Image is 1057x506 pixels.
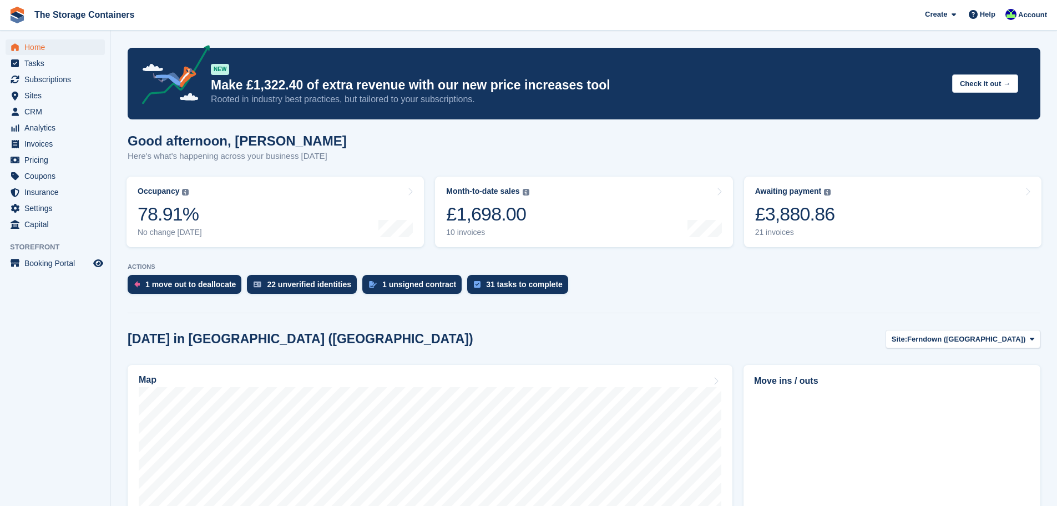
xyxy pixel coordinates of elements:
div: 1 move out to deallocate [145,280,236,289]
a: Awaiting payment £3,880.86 21 invoices [744,177,1041,247]
a: 22 unverified identities [247,275,362,299]
a: menu [6,72,105,87]
span: CRM [24,104,91,119]
a: 31 tasks to complete [467,275,574,299]
span: Home [24,39,91,55]
img: contract_signature_icon-13c848040528278c33f63329250d36e43548de30e8caae1d1a13099fd9432cc5.svg [369,281,377,288]
span: Help [980,9,995,20]
img: icon-info-grey-7440780725fd019a000dd9b08b2336e03edf1995a4989e88bcd33f0948082b44.svg [182,189,189,196]
span: Site: [892,334,907,345]
div: 78.91% [138,203,202,226]
div: 22 unverified identities [267,280,351,289]
span: Storefront [10,242,110,253]
h2: [DATE] in [GEOGRAPHIC_DATA] ([GEOGRAPHIC_DATA]) [128,332,473,347]
a: menu [6,39,105,55]
img: price-adjustments-announcement-icon-8257ccfd72463d97f412b2fc003d46551f7dbcb40ab6d574587a9cd5c0d94... [133,45,210,108]
a: 1 move out to deallocate [128,275,247,299]
span: Tasks [24,56,91,71]
p: Make £1,322.40 of extra revenue with our new price increases tool [211,77,943,93]
div: Occupancy [138,187,179,196]
p: Here's what's happening across your business [DATE] [128,150,347,163]
p: ACTIONS [128,263,1040,270]
div: Month-to-date sales [446,187,519,196]
span: Coupons [24,168,91,184]
span: Sites [24,88,91,103]
img: stora-icon-8386f47178a22dfd0bd8f6a31ec36ba5ce8667c1dd55bd0f319d3a0aa187defe.svg [9,7,26,23]
span: Analytics [24,120,91,136]
div: £1,698.00 [446,203,529,226]
img: icon-info-grey-7440780725fd019a000dd9b08b2336e03edf1995a4989e88bcd33f0948082b44.svg [523,189,529,196]
a: menu [6,56,105,71]
div: 31 tasks to complete [486,280,563,289]
h2: Move ins / outs [754,374,1030,388]
a: menu [6,184,105,200]
span: Invoices [24,136,91,152]
a: menu [6,136,105,152]
a: menu [6,217,105,232]
div: 21 invoices [755,228,835,237]
img: task-75834270c22a3079a89374b754ae025e5fb1db73e45f91037f5363f120a921f8.svg [474,281,481,288]
a: menu [6,255,105,271]
a: menu [6,88,105,103]
a: Occupancy 78.91% No change [DATE] [127,177,424,247]
img: icon-info-grey-7440780725fd019a000dd9b08b2336e03edf1995a4989e88bcd33f0948082b44.svg [824,189,831,196]
div: No change [DATE] [138,228,202,237]
span: Capital [24,217,91,232]
div: £3,880.86 [755,203,835,226]
div: 10 invoices [446,228,529,237]
span: Account [1018,9,1047,21]
div: 1 unsigned contract [382,280,456,289]
div: NEW [211,64,229,75]
button: Site: Ferndown ([GEOGRAPHIC_DATA]) [886,330,1040,348]
span: Pricing [24,152,91,168]
p: Rooted in industry best practices, but tailored to your subscriptions. [211,93,943,106]
a: Month-to-date sales £1,698.00 10 invoices [435,177,732,247]
span: Settings [24,201,91,216]
span: Insurance [24,184,91,200]
span: Ferndown ([GEOGRAPHIC_DATA]) [907,334,1025,345]
img: verify_identity-adf6edd0f0f0b5bbfe63781bf79b02c33cf7c696d77639b501bdc392416b5a36.svg [254,281,261,288]
span: Create [925,9,947,20]
h2: Map [139,375,156,385]
div: Awaiting payment [755,187,822,196]
a: 1 unsigned contract [362,275,467,299]
a: The Storage Containers [30,6,139,24]
a: menu [6,120,105,136]
img: Stacy Williams [1005,9,1016,20]
a: Preview store [92,257,105,270]
span: Booking Portal [24,255,91,271]
h1: Good afternoon, [PERSON_NAME] [128,133,347,148]
img: move_outs_to_deallocate_icon-f764333ba52eb49d3ac5e1228854f67142a1ed5810a6f6cc68b1a99e826820c5.svg [134,281,140,288]
a: menu [6,201,105,216]
a: menu [6,104,105,119]
span: Subscriptions [24,72,91,87]
a: menu [6,152,105,168]
a: menu [6,168,105,184]
button: Check it out → [952,74,1018,93]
